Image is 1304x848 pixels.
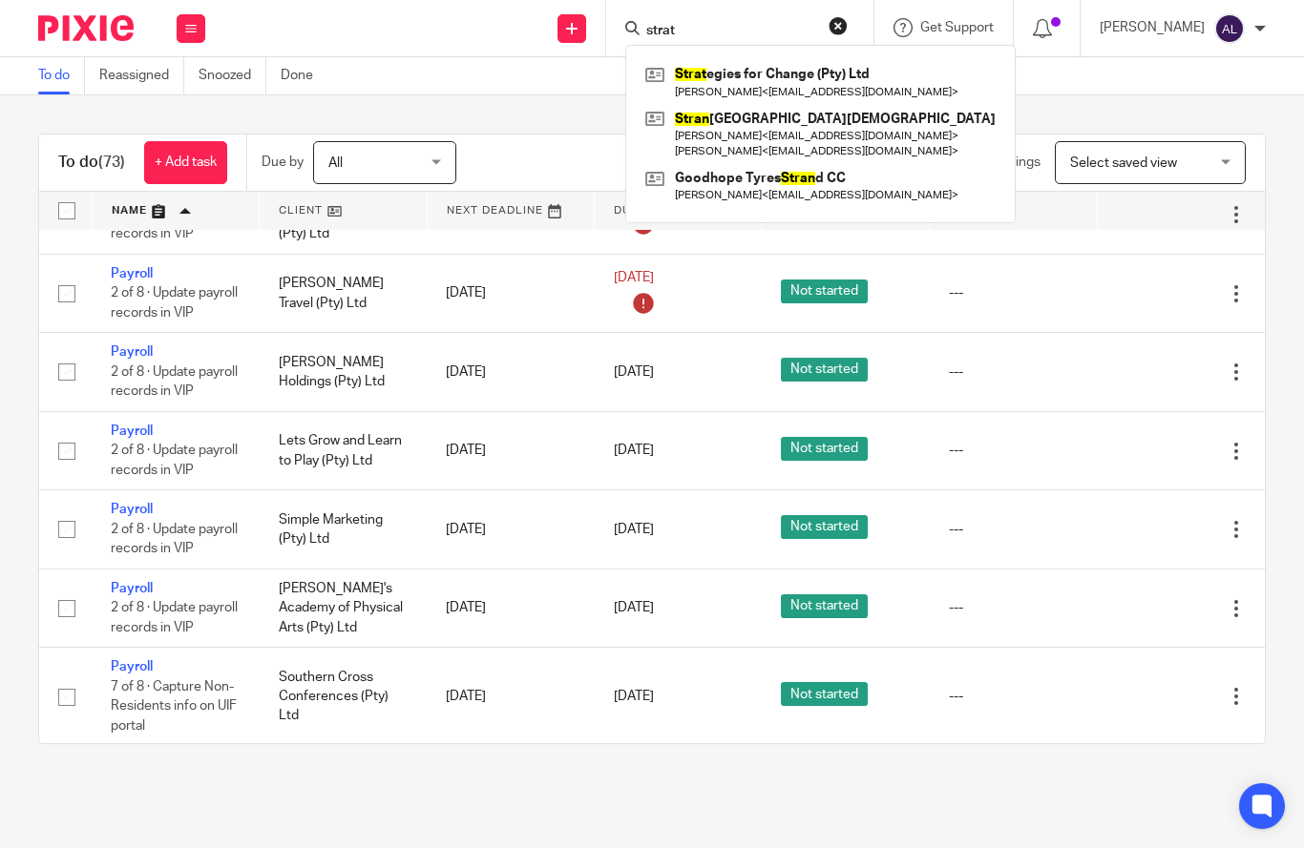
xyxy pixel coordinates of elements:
[260,490,428,569] td: Simple Marketing (Pty) Ltd
[781,358,868,382] span: Not started
[920,21,994,34] span: Get Support
[111,365,238,399] span: 2 of 8 · Update payroll records in VIP
[111,601,238,634] span: 2 of 8 · Update payroll records in VIP
[111,286,238,320] span: 2 of 8 · Update payroll records in VIP
[111,680,237,733] span: 7 of 8 · Capture Non-Residents info on UIF portal
[949,441,1079,460] div: ---
[199,57,266,94] a: Snoozed
[949,520,1079,539] div: ---
[781,682,868,706] span: Not started
[949,598,1079,617] div: ---
[614,523,654,536] span: [DATE]
[1214,13,1245,44] img: svg%3E
[111,267,153,280] a: Payroll
[58,153,125,173] h1: To do
[99,57,184,94] a: Reassigned
[427,254,595,332] td: [DATE]
[111,582,153,595] a: Payroll
[949,283,1079,302] div: ---
[281,57,327,94] a: Done
[260,411,428,489] td: Lets Grow and Learn to Play (Pty) Ltd
[38,15,134,41] img: Pixie
[260,254,428,332] td: [PERSON_NAME] Travel (Pty) Ltd
[829,16,848,35] button: Clear
[614,690,654,703] span: [DATE]
[111,424,153,438] a: Payroll
[144,141,227,184] a: + Add task
[781,594,868,618] span: Not started
[98,155,125,170] span: (73)
[38,57,85,94] a: To do
[427,333,595,411] td: [DATE]
[1100,18,1205,37] p: [PERSON_NAME]
[781,515,868,539] span: Not started
[111,660,153,673] a: Payroll
[260,333,428,411] td: [PERSON_NAME] Holdings (Pty) Ltd
[260,648,428,746] td: Southern Cross Conferences (Pty) Ltd
[260,569,428,647] td: [PERSON_NAME]'s Academy of Physical Arts (Pty) Ltd
[644,23,816,40] input: Search
[427,490,595,569] td: [DATE]
[262,153,304,172] p: Due by
[111,345,153,359] a: Payroll
[781,437,868,461] span: Not started
[111,208,238,241] span: 2 of 8 · Update payroll records in VIP
[1070,156,1177,170] span: Select saved view
[427,648,595,746] td: [DATE]
[614,601,654,614] span: [DATE]
[614,272,654,285] span: [DATE]
[781,279,868,303] span: Not started
[427,569,595,647] td: [DATE]
[328,156,343,170] span: All
[427,411,595,489] td: [DATE]
[614,365,654,379] span: [DATE]
[111,444,238,477] span: 2 of 8 · Update payroll records in VIP
[949,362,1079,382] div: ---
[949,687,1079,706] div: ---
[111,503,153,516] a: Payroll
[614,445,654,458] span: [DATE]
[111,523,238,556] span: 2 of 8 · Update payroll records in VIP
